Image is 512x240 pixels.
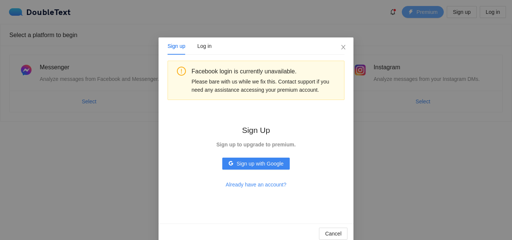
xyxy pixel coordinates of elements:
div: Please bare with us while we fix this. Contact support if you need any assistance accessing your ... [192,78,338,94]
span: Sign up with Google [237,160,283,168]
span: google [228,161,234,167]
button: Close [333,37,353,58]
span: Cancel [325,230,341,238]
h2: Sign Up [216,124,296,136]
span: Already have an account? [226,180,286,189]
strong: Sign up to upgrade to premium. [216,142,296,148]
div: Log in [197,42,211,50]
button: Cancel [319,228,347,240]
span: close [340,44,346,50]
div: Sign up [168,42,185,50]
div: Facebook login is currently unavailable. [192,67,338,76]
button: googleSign up with Google [222,158,289,170]
button: Already have an account? [220,179,292,191]
span: exclamation-circle [177,67,186,76]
